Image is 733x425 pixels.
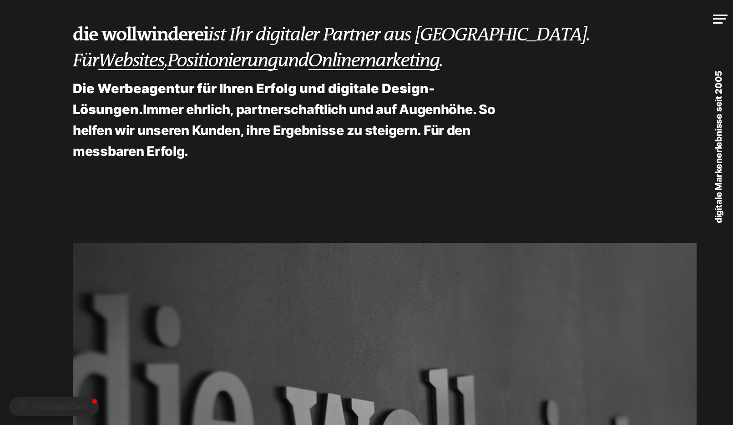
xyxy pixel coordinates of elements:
p: Immer ehrlich, partnerschaftlich und auf Augenhöhe. So helfen wir unseren Kunden, ihre Ergebnisse... [73,78,510,162]
a: Positionierung [167,50,278,72]
a: Websites [98,50,164,72]
strong: die wollwinderei [73,24,208,45]
strong: Die Werbeagentur für Ihren Erfolg und digitale Design-Lösungen. [73,80,435,117]
a: Onlinemarketing [308,50,440,72]
em: ist Ihr digitaler Partner aus [GEOGRAPHIC_DATA]. Für , und . [73,24,590,71]
button: WhatsApp Chat [9,397,99,416]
